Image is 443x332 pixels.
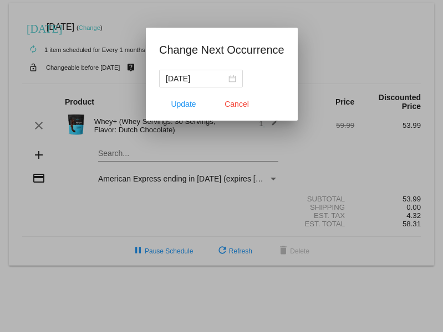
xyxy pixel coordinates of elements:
input: Select date [166,72,226,85]
button: Update [159,94,208,114]
span: Update [171,100,196,108]
h1: Change Next Occurrence [159,41,284,59]
span: Cancel [225,100,249,108]
button: Close dialog [212,94,261,114]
